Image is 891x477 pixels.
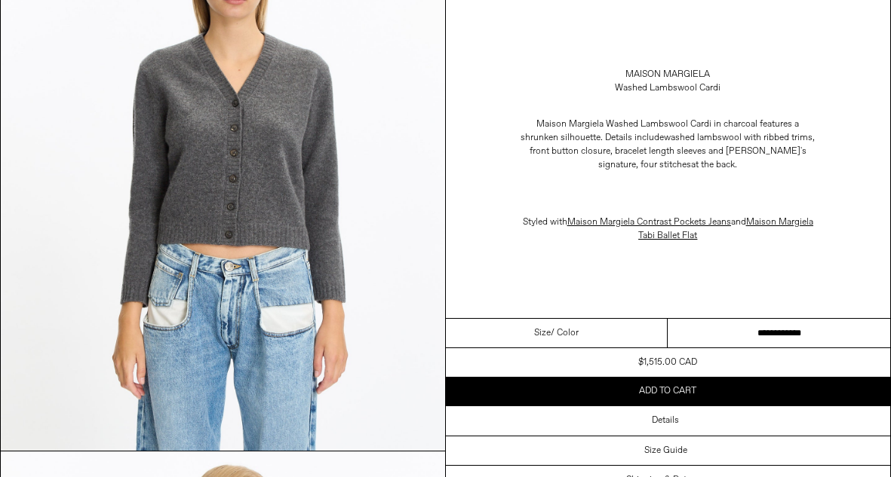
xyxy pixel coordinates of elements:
[638,356,697,369] div: $1,515.00 CAD
[446,377,891,405] button: Add to cart
[652,415,679,426] h3: Details
[517,110,819,179] p: Maison Margiela Washed Lambswool Cardi in charcoal features a shrunken silhouette. Details include
[644,445,687,456] h3: Size Guide
[530,132,816,171] span: washed lambswool with ribbed trims, front button closure, bracelet length sleeves and [PERSON_NAM...
[534,326,551,340] span: Size
[691,159,737,171] span: at the back.
[523,216,813,242] span: Styled with and
[615,81,720,95] div: Washed Lambswool Cardi
[551,326,579,340] span: / Color
[567,216,731,228] a: Maison Margiela Contrast Pockets Jeans
[625,68,710,81] a: Maison Margiela
[639,385,696,397] span: Add to cart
